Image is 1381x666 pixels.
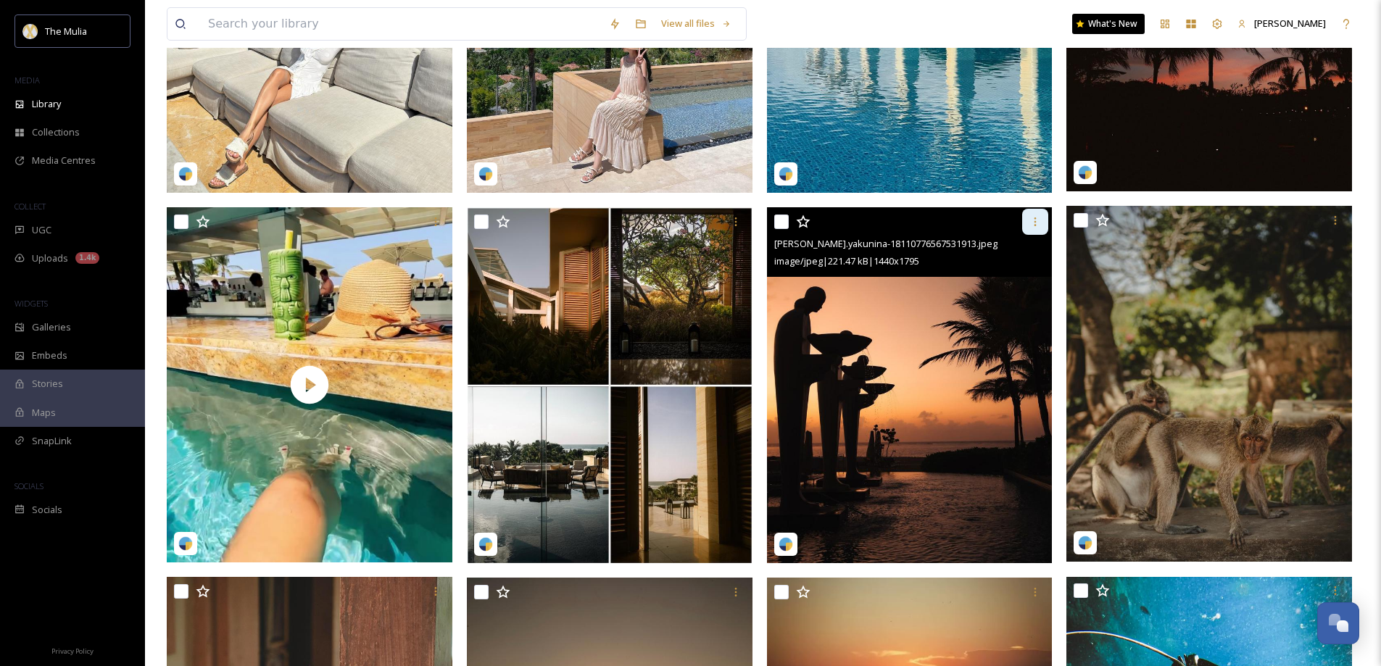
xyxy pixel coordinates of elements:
a: [PERSON_NAME] [1230,9,1333,38]
img: snapsea-logo.png [178,536,193,551]
img: snapsea-logo.png [178,167,193,181]
span: SOCIALS [14,480,43,491]
span: Uploads [32,251,68,265]
img: snapsea-logo.png [1078,536,1092,550]
a: Privacy Policy [51,641,94,659]
img: marie.yakunina-18110776567531913.jpeg [767,207,1053,563]
span: The Mulia [45,25,87,38]
a: What's New [1072,14,1145,34]
span: image/jpeg | 221.47 kB | 1440 x 1795 [774,254,919,267]
span: MEDIA [14,75,40,86]
span: Socials [32,503,62,517]
img: mulia_logo.png [23,24,38,38]
a: View all files [654,9,739,38]
img: marie.yakunina-18052655630240549.jpeg [467,207,752,563]
img: marie.yakunina-17881960281262358.jpeg [1066,206,1352,562]
span: Library [32,97,61,111]
div: 1.4k [75,252,99,264]
span: Collections [32,125,80,139]
span: Media Centres [32,154,96,167]
span: COLLECT [14,201,46,212]
img: snapsea-logo.png [478,167,493,181]
span: Galleries [32,320,71,334]
input: Search your library [201,8,602,40]
span: Maps [32,406,56,420]
span: SnapLink [32,434,72,448]
img: snapsea-logo.png [779,537,793,551]
span: [PERSON_NAME] [1254,17,1326,30]
span: Stories [32,377,63,391]
span: Privacy Policy [51,646,94,656]
img: thumbnail [167,207,452,562]
span: Embeds [32,349,67,362]
img: snapsea-logo.png [478,537,493,551]
span: WIDGETS [14,298,48,309]
span: [PERSON_NAME].yakunina-18110776567531913.jpeg [774,237,998,250]
button: Open Chat [1317,602,1359,644]
span: UGC [32,223,51,237]
img: snapsea-logo.png [1078,165,1092,180]
img: snapsea-logo.png [779,167,793,181]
